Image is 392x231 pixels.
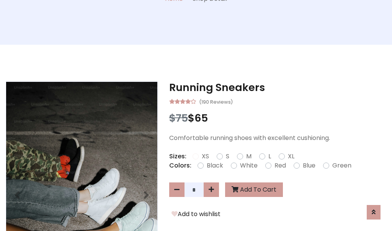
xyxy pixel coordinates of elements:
[225,182,283,197] button: Add To Cart
[207,161,223,170] label: Black
[194,111,208,125] span: 65
[240,161,258,170] label: White
[202,152,209,161] label: XS
[332,161,351,170] label: Green
[169,112,386,124] h3: $
[268,152,271,161] label: L
[169,209,223,219] button: Add to wishlist
[169,133,386,143] p: Comfortable running shoes with excellent cushioning.
[303,161,315,170] label: Blue
[288,152,294,161] label: XL
[169,111,188,125] span: $75
[169,81,386,94] h3: Running Sneakers
[246,152,252,161] label: M
[226,152,229,161] label: S
[274,161,286,170] label: Red
[199,97,233,106] small: (190 Reviews)
[169,161,191,170] p: Colors:
[169,152,186,161] p: Sizes:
